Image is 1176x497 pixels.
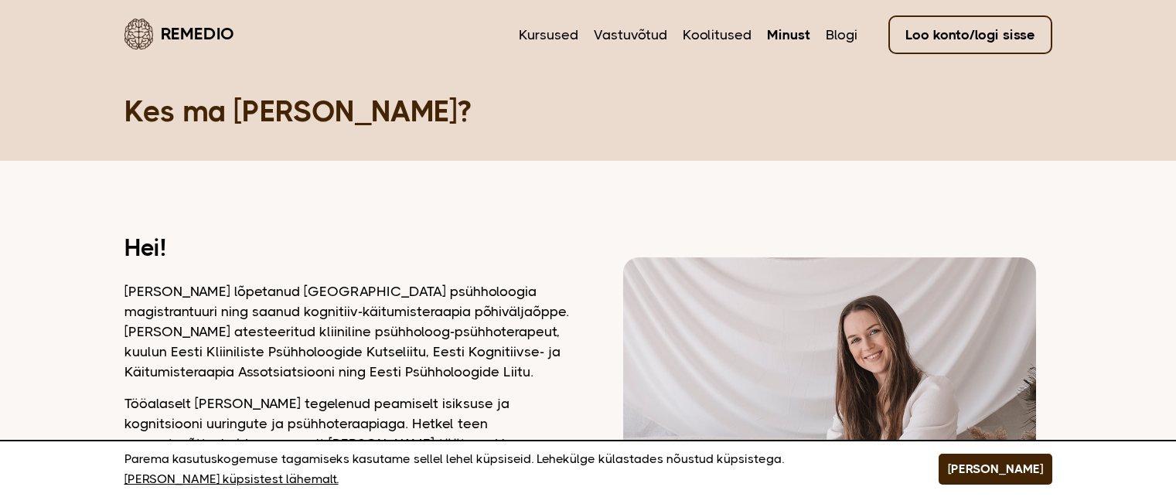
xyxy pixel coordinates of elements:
[124,469,339,489] a: [PERSON_NAME] küpsistest lähemalt.
[888,15,1052,54] a: Loo konto/logi sisse
[124,19,153,49] img: Remedio logo
[124,449,900,489] p: Parema kasutuskogemuse tagamiseks kasutame sellel lehel küpsiseid. Lehekülge külastades nõustud k...
[124,238,569,258] h2: Hei!
[939,454,1052,485] button: [PERSON_NAME]
[124,15,234,52] a: Remedio
[683,25,752,45] a: Koolitused
[124,93,1052,130] h1: Kes ma [PERSON_NAME]?
[124,281,569,382] p: [PERSON_NAME] lõpetanud [GEOGRAPHIC_DATA] psühholoogia magistrantuuri ning saanud kognitiiv-käitu...
[826,25,857,45] a: Blogi
[519,25,578,45] a: Kursused
[594,25,667,45] a: Vastuvõtud
[767,25,810,45] a: Minust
